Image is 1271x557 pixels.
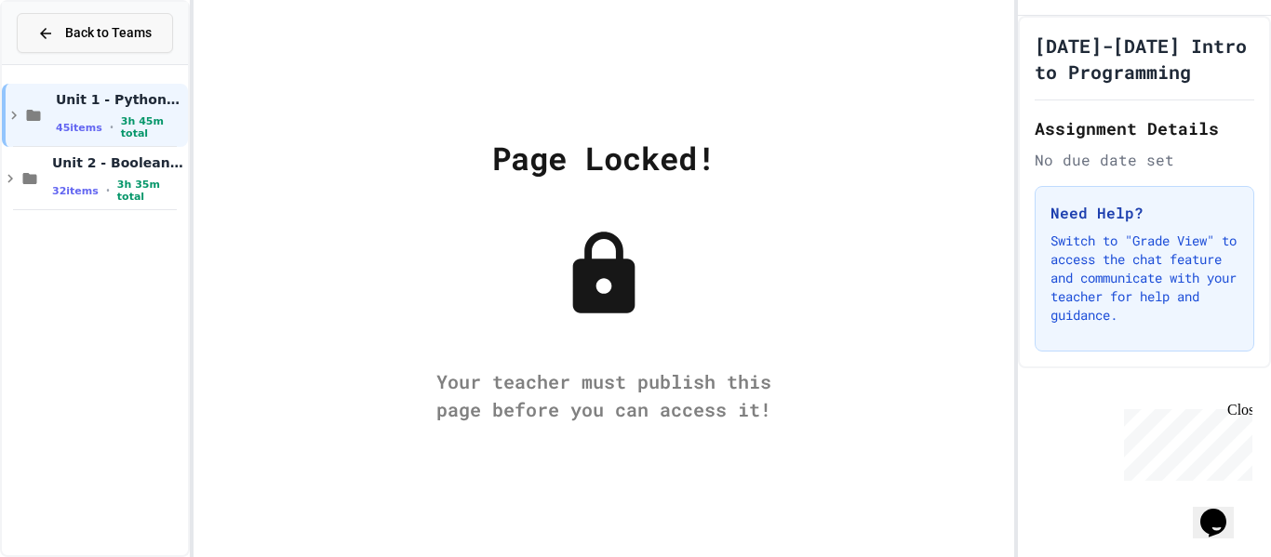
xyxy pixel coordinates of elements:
span: Unit 1 - Python Basics [56,91,184,108]
span: 32 items [52,185,99,197]
h3: Need Help? [1050,202,1238,224]
span: • [110,120,114,135]
span: 45 items [56,122,102,134]
span: Unit 2 - Boolean Expressions and If Statements [52,154,184,171]
span: 3h 35m total [117,179,184,203]
h2: Assignment Details [1035,115,1254,141]
div: Your teacher must publish this page before you can access it! [418,367,790,423]
span: • [106,183,110,198]
div: Chat with us now!Close [7,7,128,118]
iframe: chat widget [1193,483,1252,538]
span: Back to Teams [65,23,152,43]
iframe: chat widget [1117,402,1252,481]
p: Switch to "Grade View" to access the chat feature and communicate with your teacher for help and ... [1050,232,1238,325]
h1: [DATE]-[DATE] Intro to Programming [1035,33,1254,85]
span: 3h 45m total [121,115,184,139]
div: Page Locked! [492,134,716,181]
button: Back to Teams [17,13,173,53]
div: No due date set [1035,149,1254,171]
